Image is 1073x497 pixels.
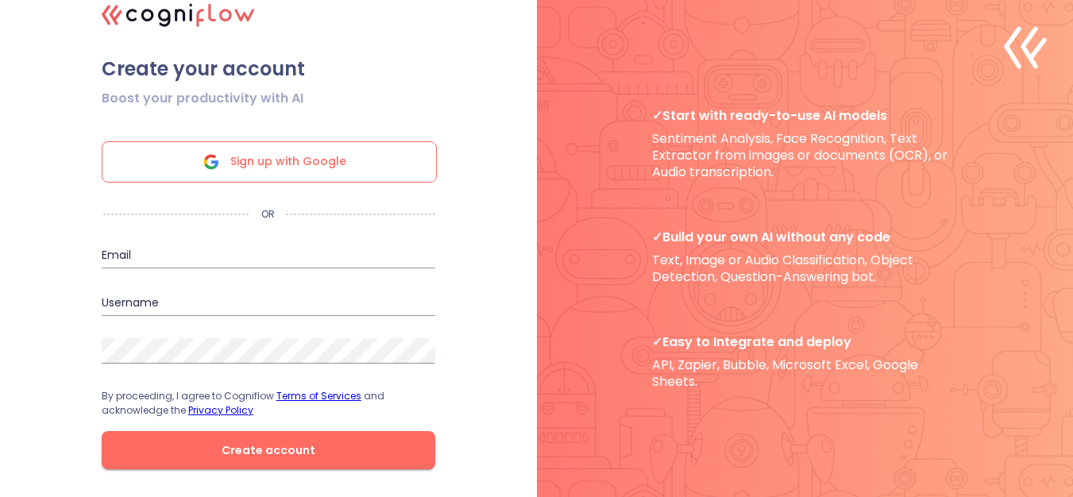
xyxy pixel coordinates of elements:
p: API, Zapier, Bubble, Microsoft Excel, Google Sheets. [652,333,959,391]
b: ✓ [652,106,662,125]
p: By proceeding, I agree to Cogniflow and acknowledge the [102,389,435,418]
p: Sentiment Analysis, Face Recognition, Text Extractor from images or documents (OCR), or Audio tra... [652,107,959,181]
b: ✓ [652,333,662,351]
button: Create account [102,431,435,469]
a: Terms of Services [276,389,361,403]
span: Create account [127,441,410,460]
span: Sign up with Google [230,142,346,182]
span: Easy to Integrate and deploy [652,333,959,350]
div: Sign up with Google [102,141,437,183]
p: OR [250,208,286,221]
span: Boost your productivity with AI [102,89,303,108]
span: Create your account [102,57,435,81]
p: Text, Image or Audio Classification, Object Detection, Question-Answering bot. [652,229,959,286]
a: Privacy Policy [188,403,253,417]
span: Start with ready-to-use AI models [652,107,959,124]
b: ✓ [652,228,662,246]
span: Build your own AI without any code [652,229,959,245]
